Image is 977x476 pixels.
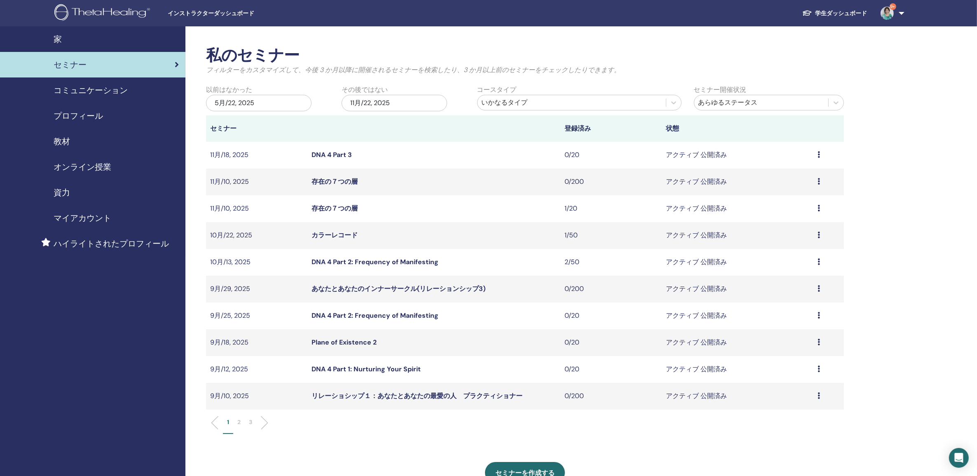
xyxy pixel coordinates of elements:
[54,110,103,122] span: プロフィール
[662,276,814,302] td: アクティブ 公開済み
[312,204,358,213] a: 存在の７つの層
[54,161,111,173] span: オンライン授業
[342,85,388,95] label: その後ではない
[560,383,662,410] td: 0/200
[237,418,241,427] p: 2
[206,249,307,276] td: 10月/13, 2025
[206,276,307,302] td: 9月/29, 2025
[662,302,814,329] td: アクティブ 公開済み
[227,418,229,427] p: 1
[662,195,814,222] td: アクティブ 公開済み
[342,95,447,111] div: 11月/22, 2025
[312,365,421,373] a: DNA 4 Part 1: Nurturing Your Spirit
[662,142,814,169] td: アクティブ 公開済み
[206,95,312,111] div: 5月/22, 2025
[206,329,307,356] td: 9月/18, 2025
[312,258,438,266] a: DNA 4 Part 2: Frequency of Manifesting
[54,237,169,250] span: ハイライトされたプロフィール
[206,302,307,329] td: 9月/25, 2025
[662,329,814,356] td: アクティブ 公開済み
[662,169,814,195] td: アクティブ 公開済み
[881,7,894,20] img: default.jpg
[54,33,62,45] span: 家
[312,338,377,347] a: Plane of Existence 2
[662,249,814,276] td: アクティブ 公開済み
[54,84,128,96] span: コミュニケーション
[949,448,969,468] div: Open Intercom Messenger
[560,222,662,249] td: 1/50
[206,383,307,410] td: 9月/10, 2025
[662,115,814,142] th: 状態
[698,98,825,108] div: あらゆるステータス
[206,142,307,169] td: 11月/18, 2025
[560,302,662,329] td: 0/20
[694,85,747,95] label: セミナー開催状況
[206,65,844,75] p: フィルターをカスタマイズして、今後 3 か月以降に開催されるセミナーを検索したり、3 か月以上前のセミナーをチェックしたりできます。
[890,3,896,10] span: 9+
[560,249,662,276] td: 2/50
[482,98,662,108] div: いかなるタイプ
[54,212,111,224] span: マイアカウント
[206,46,844,65] h2: 私のセミナー
[662,222,814,249] td: アクティブ 公開済み
[206,195,307,222] td: 11月/10, 2025
[560,276,662,302] td: 0/200
[54,186,70,199] span: 資力
[206,85,252,95] label: 以前はなかった
[54,4,153,23] img: logo.png
[312,150,352,159] a: DNA 4 Part 3
[54,59,87,71] span: セミナー
[560,356,662,383] td: 0/20
[312,392,522,400] a: リレーショシップ１：あなたとあなたの最愛の人 プラクティショナー
[796,6,874,21] a: 学生ダッシュボード
[312,311,438,320] a: DNA 4 Part 2: Frequency of Manifesting
[560,329,662,356] td: 0/20
[168,9,291,18] span: インストラクターダッシュボード
[560,195,662,222] td: 1/20
[54,135,70,148] span: 教材
[560,169,662,195] td: 0/200
[477,85,517,95] label: コースタイプ
[206,115,307,142] th: セミナー
[206,356,307,383] td: 9月/12, 2025
[560,142,662,169] td: 0/20
[802,9,812,16] img: graduation-cap-white.svg
[312,231,358,239] a: カラーレコード
[206,169,307,195] td: 11月/10, 2025
[662,356,814,383] td: アクティブ 公開済み
[206,222,307,249] td: 10月/22, 2025
[662,383,814,410] td: アクティブ 公開済み
[312,177,358,186] a: 存在の７つの層
[249,418,252,427] p: 3
[560,115,662,142] th: 登録済み
[312,284,485,293] a: あなたとあなたのインナーサークル(リレーションシップ3)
